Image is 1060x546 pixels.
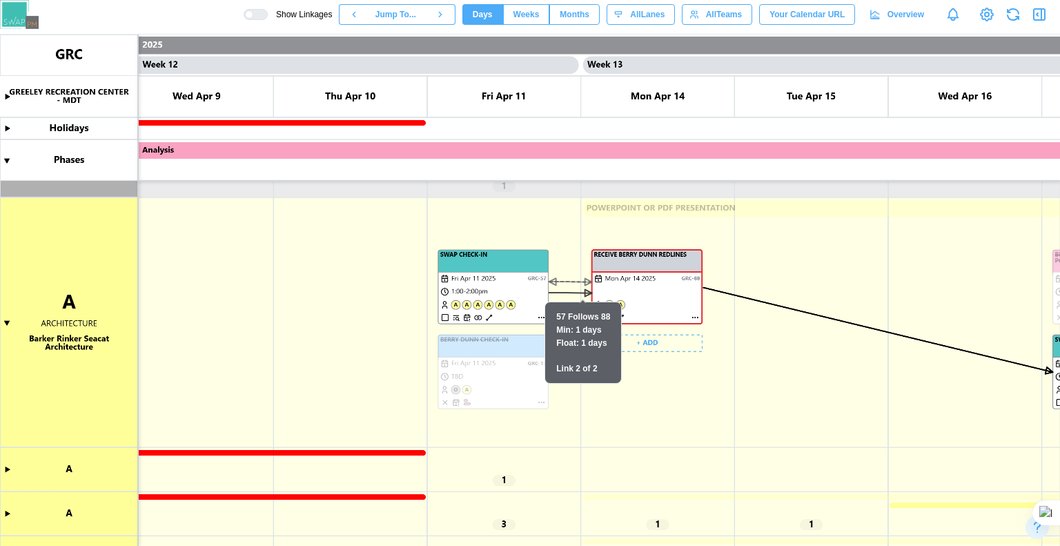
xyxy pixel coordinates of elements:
[369,4,425,25] button: Jump To...
[706,5,742,24] span: All Teams
[503,4,550,25] button: Weeks
[862,4,934,25] a: Overview
[1003,5,1023,24] button: Refresh Grid
[513,5,540,24] span: Weeks
[977,5,997,24] a: View Project
[268,9,332,20] span: Show Linkages
[560,5,589,24] span: Months
[769,5,845,24] span: Your Calendar URL
[682,4,752,25] button: AllTeams
[375,5,416,24] span: Jump To...
[549,4,600,25] button: Months
[759,4,855,25] button: Your Calendar URL
[607,4,675,25] button: AllLanes
[887,5,924,24] span: Overview
[473,5,493,24] span: Days
[462,4,503,25] button: Days
[544,302,622,384] div: 57 Follows 88 Min: 1 days Float: 1 days Link 2 of 2
[941,3,965,26] a: Notifications
[630,5,665,24] span: All Lanes
[1030,5,1049,24] button: Open Drawer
